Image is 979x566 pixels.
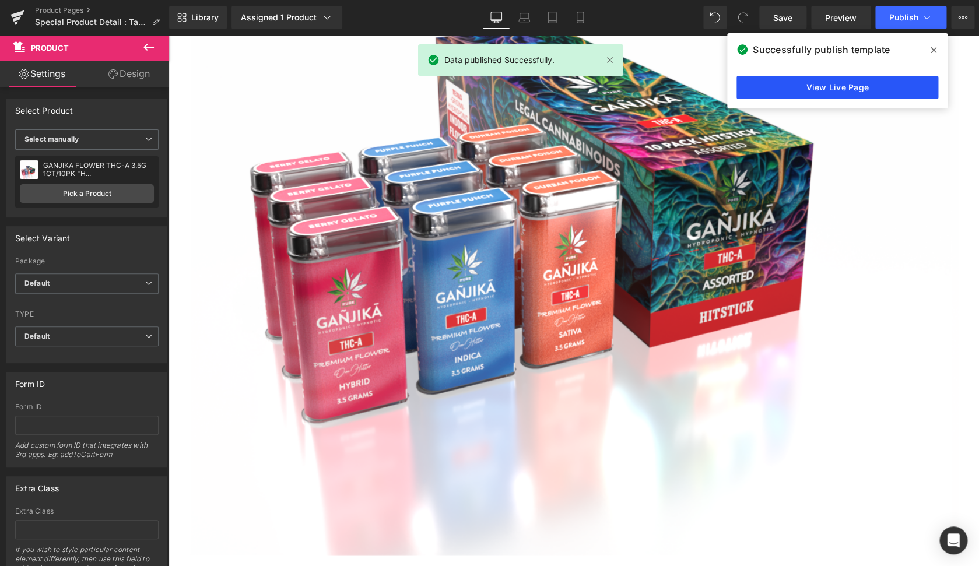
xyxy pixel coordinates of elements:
[15,372,45,389] div: Form ID
[444,54,554,66] span: Data published Successfully.
[20,184,154,203] a: Pick a Product
[15,99,73,115] div: Select Product
[191,12,219,23] span: Library
[169,6,227,29] a: New Library
[24,135,79,143] b: Select manually
[15,403,159,411] div: Form ID
[20,160,38,179] img: pImage
[875,6,946,29] button: Publish
[566,6,594,29] a: Mobile
[951,6,974,29] button: More
[43,161,154,178] div: GANJIKA FLOWER THC-A 3.5G 1CT/10PK "H...
[538,6,566,29] a: Tablet
[825,12,857,24] span: Preview
[24,332,50,340] b: Default
[15,477,59,493] div: Extra Class
[241,12,333,23] div: Assigned 1 Product
[482,6,510,29] a: Desktop
[15,441,159,467] div: Add custom form ID that integrates with 3rd apps. Eg: addToCartForm
[753,43,890,57] span: Successfully publish template
[731,6,755,29] button: Redo
[703,6,727,29] button: Undo
[939,526,967,554] div: Open Intercom Messenger
[15,227,71,243] div: Select Variant
[24,279,50,287] b: Default
[510,6,538,29] a: Laptop
[35,17,147,27] span: Special Product Detail : Table Data
[889,13,918,22] span: Publish
[736,76,938,99] a: View Live Page
[15,310,159,322] label: TYPE
[811,6,871,29] a: Preview
[87,61,171,87] a: Design
[31,43,69,52] span: Product
[15,507,159,515] div: Extra Class
[15,257,159,269] label: Package
[35,6,169,15] a: Product Pages
[773,12,792,24] span: Save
